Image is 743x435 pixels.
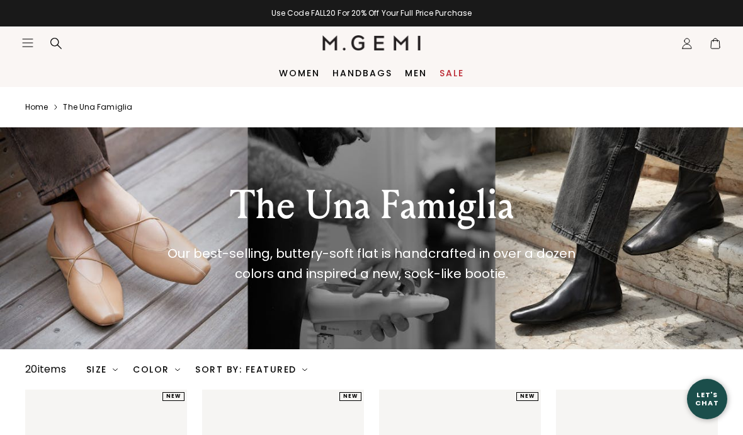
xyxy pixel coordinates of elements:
a: Handbags [332,68,392,78]
div: Let's Chat [687,391,727,407]
div: 20 items [25,362,66,377]
button: Open site menu [21,37,34,49]
a: Women [279,68,320,78]
a: Sale [440,68,464,78]
div: NEW [162,392,184,401]
img: chevron-down.svg [302,367,307,372]
img: chevron-down.svg [113,367,118,372]
div: Color [133,364,180,374]
div: Size [86,364,118,374]
div: NEW [516,392,538,401]
div: NEW [339,392,361,401]
a: Men [405,68,427,78]
a: The una famiglia [63,102,132,112]
a: Home [25,102,48,112]
div: Our best-selling, buttery-soft flat is handcrafted in over a dozen colors and inspired a new, soc... [159,243,584,284]
div: The Una Famiglia [138,183,605,228]
img: M.Gemi [322,35,421,50]
div: Sort By: Featured [195,364,307,374]
img: chevron-down.svg [175,367,180,372]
